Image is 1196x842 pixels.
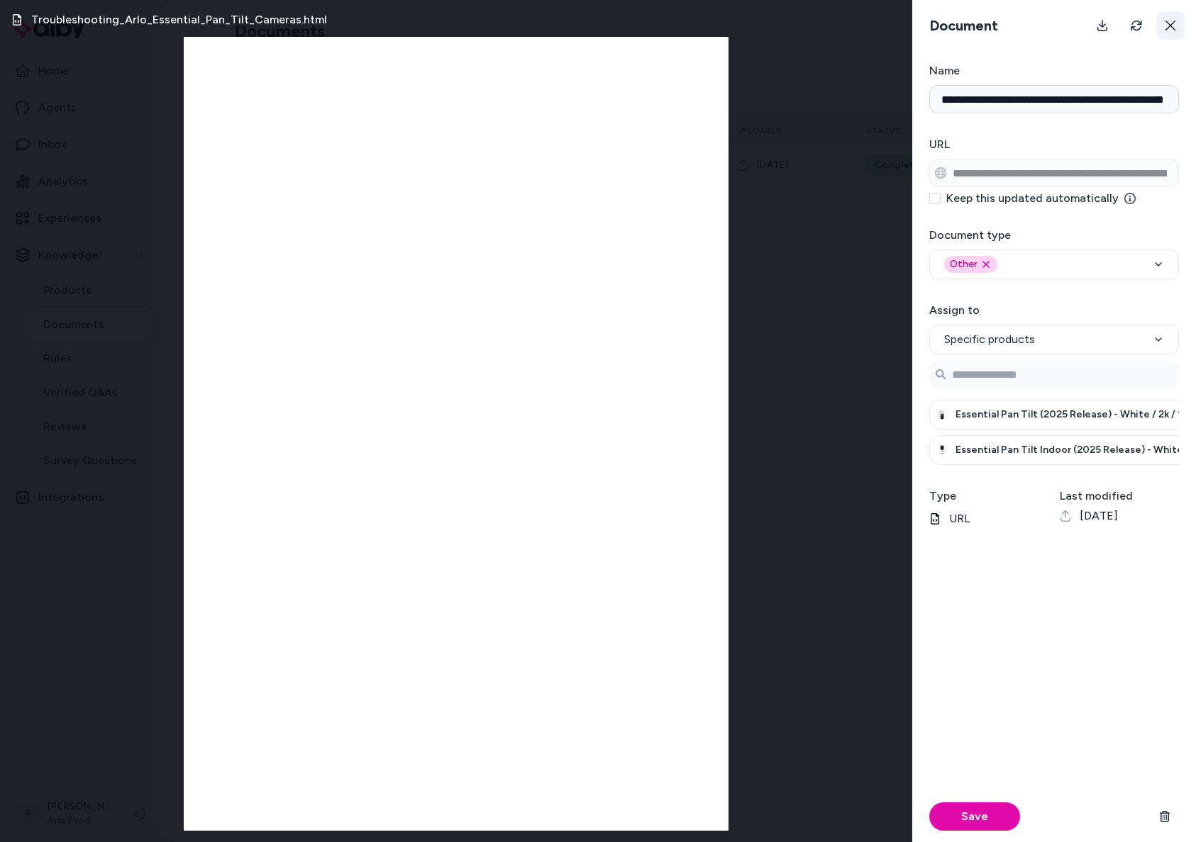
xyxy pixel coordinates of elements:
button: OtherRemove other option [929,249,1179,279]
button: Save [929,802,1020,831]
img: Essential Pan Tilt (2025 Release) - White / 2k / 1 Camera [933,406,950,423]
div: Other [944,256,997,273]
label: Assign to [929,303,980,317]
img: Essential Pan Tilt Indoor (2025 Release) - White / 2k / 1 Camera [933,442,950,459]
h3: Troubleshooting_Arlo_Essential_Pan_Tilt_Cameras.html [31,11,327,28]
span: [DATE] [1080,507,1118,524]
h3: Name [929,62,1179,79]
span: Specific products [944,331,1035,348]
label: Keep this updated automatically [946,193,1136,204]
h3: Type [929,488,1048,505]
h3: Document type [929,227,1179,244]
button: Refresh [1122,11,1151,40]
h3: Document [924,16,1004,35]
p: URL [929,510,1048,527]
h3: Last modified [1060,488,1179,505]
button: Remove other option [980,259,992,270]
h3: URL [929,136,1179,153]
